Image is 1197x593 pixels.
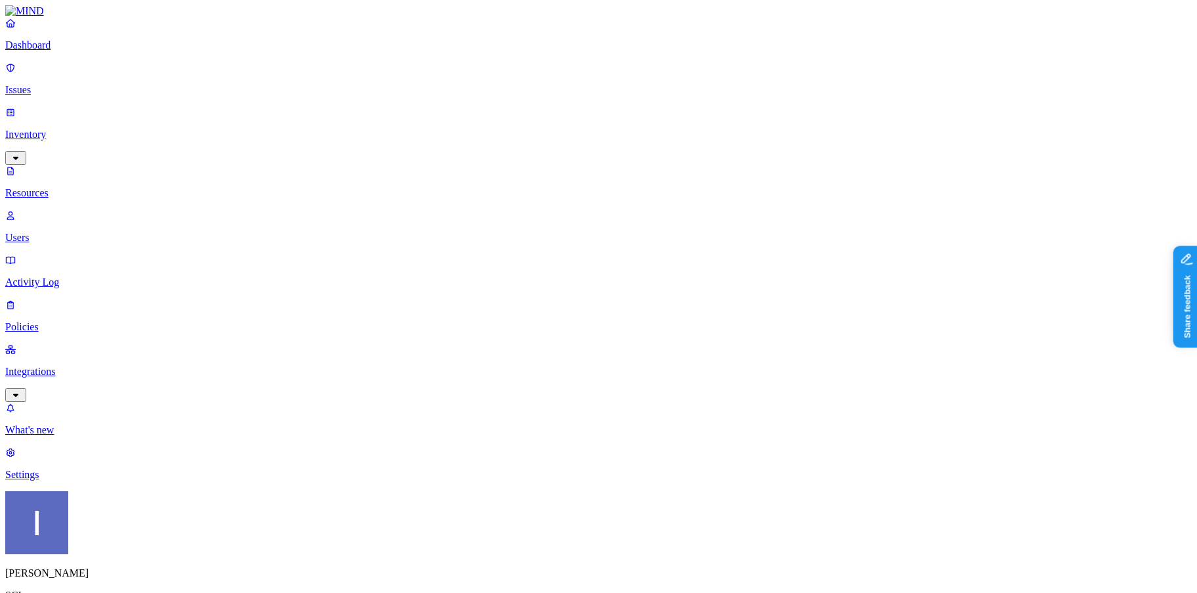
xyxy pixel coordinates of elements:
p: Resources [5,187,1192,199]
p: Users [5,232,1192,244]
a: Users [5,209,1192,244]
img: Itai Schwartz [5,491,68,554]
a: Resources [5,165,1192,199]
a: Policies [5,299,1192,333]
p: Dashboard [5,39,1192,51]
p: Integrations [5,366,1192,378]
p: Issues [5,84,1192,96]
img: MIND [5,5,44,17]
a: Activity Log [5,254,1192,288]
p: Policies [5,321,1192,333]
a: Integrations [5,343,1192,400]
a: Inventory [5,106,1192,163]
p: Inventory [5,129,1192,141]
a: Settings [5,447,1192,481]
a: MIND [5,5,1192,17]
p: What's new [5,424,1192,436]
p: [PERSON_NAME] [5,567,1192,579]
a: Issues [5,62,1192,96]
a: Dashboard [5,17,1192,51]
a: What's new [5,402,1192,436]
p: Activity Log [5,276,1192,288]
p: Settings [5,469,1192,481]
